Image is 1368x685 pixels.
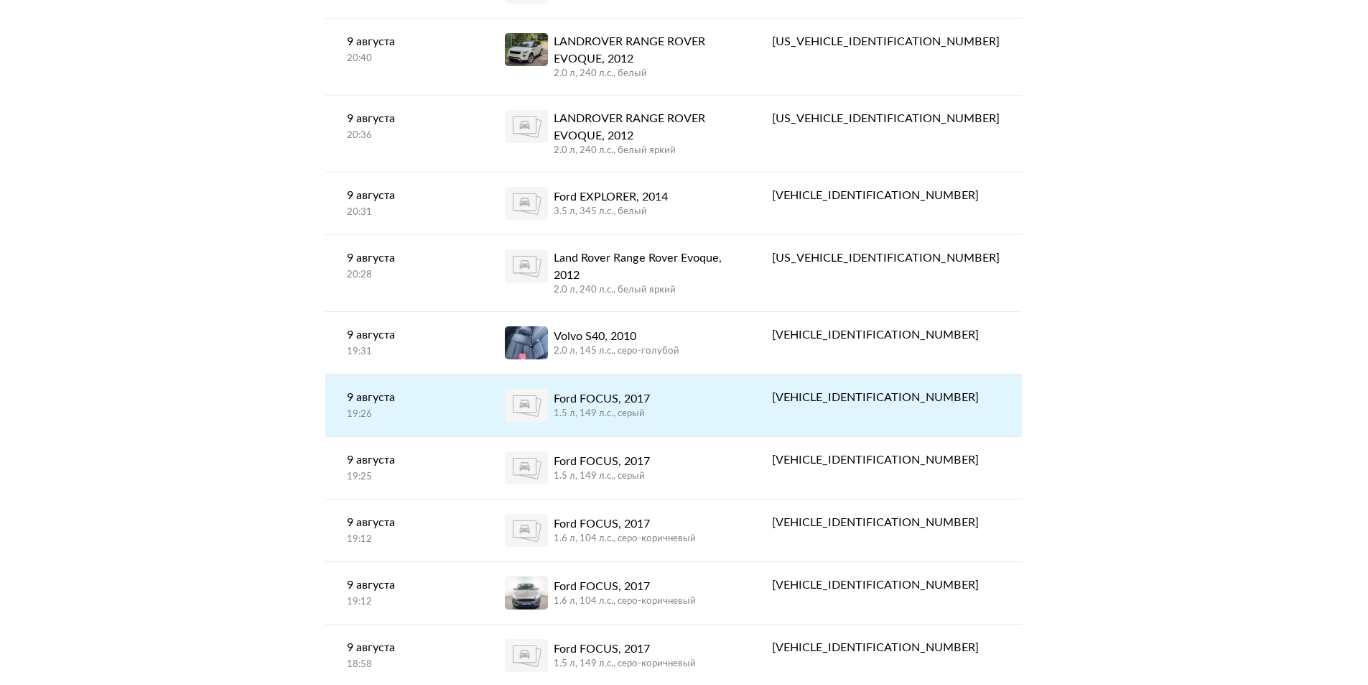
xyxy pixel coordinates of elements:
div: Ford FOCUS, 2017 [554,390,650,408]
div: Ford FOCUS, 2017 [554,453,650,470]
a: [VEHICLE_IDENTIFICATION_NUMBER] [750,312,1021,358]
div: 19:12 [347,596,462,609]
div: [VEHICLE_IDENTIFICATION_NUMBER] [772,576,1000,594]
a: 9 августа20:40 [325,19,483,80]
div: 9 августа [347,187,462,204]
div: Ford FOCUS, 2017 [554,515,696,533]
div: [VEHICLE_IDENTIFICATION_NUMBER] [772,451,1000,469]
div: [VEHICLE_IDENTIFICATION_NUMBER] [772,326,1000,344]
a: 9 августа19:12 [325,562,483,623]
a: Land Rover Range Rover Evoque, 20122.0 л, 240 л.c., белый яркий [483,235,751,311]
a: 9 августа20:31 [325,173,483,234]
div: 19:26 [347,408,462,421]
div: 20:28 [347,269,462,282]
div: 20:40 [347,52,462,65]
a: Ford EXPLORER, 20143.5 л, 345 л.c., белый [483,173,751,234]
div: [US_VEHICLE_IDENTIFICATION_NUMBER] [772,33,1000,50]
a: LANDROVER RANGE ROVER EVOQUE, 20122.0 л, 240 л.c., белый [483,19,751,95]
a: LANDROVER RANGE ROVER EVOQUE, 20122.0 л, 240 л.c., белый яркий [483,96,751,172]
a: [VEHICLE_IDENTIFICATION_NUMBER] [750,173,1021,219]
div: 1.6 л, 104 л.c., серо-коричневый [554,595,696,608]
div: Ford EXPLORER, 2014 [554,188,668,206]
a: [VEHICLE_IDENTIFICATION_NUMBER] [750,625,1021,671]
div: Ford FOCUS, 2017 [554,640,696,658]
a: Ford FOCUS, 20171.5 л, 149 л.c., серый [483,437,751,499]
a: [US_VEHICLE_IDENTIFICATION_NUMBER] [750,96,1021,142]
div: 9 августа [347,326,462,344]
div: 3.5 л, 345 л.c., белый [554,206,668,219]
a: [VEHICLE_IDENTIFICATION_NUMBER] [750,374,1021,420]
div: 20:31 [347,206,462,219]
div: [US_VEHICLE_IDENTIFICATION_NUMBER] [772,110,1000,127]
div: [VEHICLE_IDENTIFICATION_NUMBER] [772,514,1000,531]
a: 9 августа19:31 [325,312,483,373]
div: [VEHICLE_IDENTIFICATION_NUMBER] [772,187,1000,204]
a: 9 августа19:12 [325,500,483,561]
a: [VEHICLE_IDENTIFICATION_NUMBER] [750,562,1021,608]
div: [VEHICLE_IDENTIFICATION_NUMBER] [772,639,1000,656]
a: Ford FOCUS, 20171.5 л, 149 л.c., серый [483,374,751,436]
div: LANDROVER RANGE ROVER EVOQUE, 2012 [554,110,730,144]
div: 2.0 л, 145 л.c., серо-голубой [554,345,679,358]
div: [VEHICLE_IDENTIFICATION_NUMBER] [772,389,1000,406]
div: 9 августа [347,451,462,469]
a: [US_VEHICLE_IDENTIFICATION_NUMBER] [750,235,1021,281]
div: 19:31 [347,346,462,359]
a: 9 августа19:26 [325,374,483,436]
a: Ford FOCUS, 20171.6 л, 104 л.c., серо-коричневый [483,562,751,624]
div: LANDROVER RANGE ROVER EVOQUE, 2012 [554,33,730,68]
a: 9 августа20:36 [325,96,483,157]
div: 18:58 [347,658,462,671]
a: Volvo S40, 20102.0 л, 145 л.c., серо-голубой [483,312,751,374]
div: [US_VEHICLE_IDENTIFICATION_NUMBER] [772,249,1000,267]
div: 2.0 л, 240 л.c., белый яркий [554,144,730,157]
div: 9 августа [347,514,462,531]
div: 9 августа [347,576,462,594]
div: 19:12 [347,533,462,546]
div: Volvo S40, 2010 [554,328,679,345]
div: 1.6 л, 104 л.c., серо-коричневый [554,533,696,546]
div: 2.0 л, 240 л.c., белый [554,68,730,81]
div: 9 августа [347,639,462,656]
div: 9 августа [347,33,462,50]
div: 1.5 л, 149 л.c., серо-коричневый [554,658,696,671]
div: 1.5 л, 149 л.c., серый [554,470,650,483]
div: 9 августа [347,389,462,406]
div: 9 августа [347,249,462,267]
a: 9 августа20:28 [325,235,483,296]
div: 1.5 л, 149 л.c., серый [554,408,650,420]
div: Land Rover Range Rover Evoque, 2012 [554,249,730,284]
div: 20:36 [347,129,462,142]
div: Ford FOCUS, 2017 [554,578,696,595]
a: 9 августа19:25 [325,437,483,498]
div: 2.0 л, 240 л.c., белый яркий [554,284,730,297]
a: [VEHICLE_IDENTIFICATION_NUMBER] [750,500,1021,546]
div: 9 августа [347,110,462,127]
a: Ford FOCUS, 20171.6 л, 104 л.c., серо-коричневый [483,500,751,561]
a: [VEHICLE_IDENTIFICATION_NUMBER] [750,437,1021,483]
div: 19:25 [347,471,462,484]
a: [US_VEHICLE_IDENTIFICATION_NUMBER] [750,19,1021,65]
